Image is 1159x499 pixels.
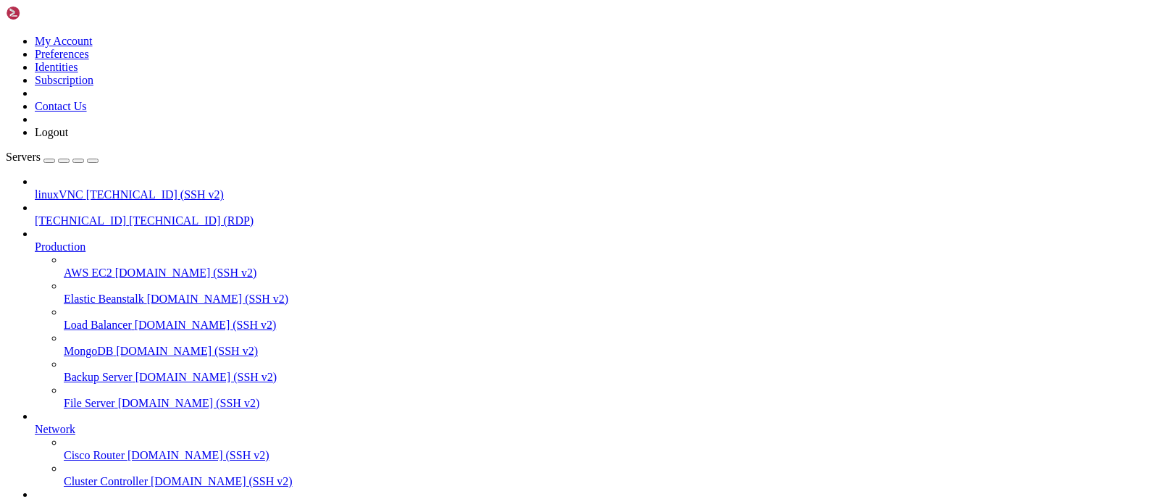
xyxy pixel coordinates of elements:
a: Preferences [35,48,89,60]
span: Network [35,423,75,435]
a: Production [35,240,1153,253]
li: Production [35,227,1153,410]
span: Cluster Controller [64,475,148,487]
li: Backup Server [DOMAIN_NAME] (SSH v2) [64,358,1153,384]
span: [DOMAIN_NAME] (SSH v2) [151,475,293,487]
span: [TECHNICAL_ID] [35,214,126,227]
a: linuxVNC [TECHNICAL_ID] (SSH v2) [35,188,1153,201]
a: Logout [35,126,68,138]
span: Load Balancer [64,319,132,331]
span: linuxVNC [35,188,83,201]
a: MongoDB [DOMAIN_NAME] (SSH v2) [64,345,1153,358]
span: [DOMAIN_NAME] (SSH v2) [118,397,260,409]
a: Subscription [35,74,93,86]
a: Load Balancer [DOMAIN_NAME] (SSH v2) [64,319,1153,332]
span: Cisco Router [64,449,125,461]
span: File Server [64,397,115,409]
img: Shellngn [6,6,89,20]
span: Servers [6,151,41,163]
span: [DOMAIN_NAME] (SSH v2) [135,319,277,331]
a: My Account [35,35,93,47]
li: Network [35,410,1153,488]
li: AWS EC2 [DOMAIN_NAME] (SSH v2) [64,253,1153,280]
a: Cluster Controller [DOMAIN_NAME] (SSH v2) [64,475,1153,488]
li: Cluster Controller [DOMAIN_NAME] (SSH v2) [64,462,1153,488]
a: File Server [DOMAIN_NAME] (SSH v2) [64,397,1153,410]
span: [DOMAIN_NAME] (SSH v2) [147,293,289,305]
a: Elastic Beanstalk [DOMAIN_NAME] (SSH v2) [64,293,1153,306]
span: MongoDB [64,345,113,357]
li: [TECHNICAL_ID] [TECHNICAL_ID] (RDP) [35,201,1153,227]
li: File Server [DOMAIN_NAME] (SSH v2) [64,384,1153,410]
li: Elastic Beanstalk [DOMAIN_NAME] (SSH v2) [64,280,1153,306]
a: [TECHNICAL_ID] [TECHNICAL_ID] (RDP) [35,214,1153,227]
li: Cisco Router [DOMAIN_NAME] (SSH v2) [64,436,1153,462]
span: Backup Server [64,371,133,383]
a: Servers [6,151,99,163]
li: linuxVNC [TECHNICAL_ID] (SSH v2) [35,175,1153,201]
a: Backup Server [DOMAIN_NAME] (SSH v2) [64,371,1153,384]
a: Contact Us [35,100,87,112]
span: [DOMAIN_NAME] (SSH v2) [115,267,257,279]
a: Cisco Router [DOMAIN_NAME] (SSH v2) [64,449,1153,462]
li: Load Balancer [DOMAIN_NAME] (SSH v2) [64,306,1153,332]
span: [DOMAIN_NAME] (SSH v2) [135,371,277,383]
span: [DOMAIN_NAME] (SSH v2) [127,449,269,461]
span: [DOMAIN_NAME] (SSH v2) [116,345,258,357]
span: AWS EC2 [64,267,112,279]
a: Identities [35,61,78,73]
a: Network [35,423,1153,436]
a: AWS EC2 [DOMAIN_NAME] (SSH v2) [64,267,1153,280]
li: MongoDB [DOMAIN_NAME] (SSH v2) [64,332,1153,358]
span: [TECHNICAL_ID] (SSH v2) [86,188,224,201]
span: Production [35,240,85,253]
span: [TECHNICAL_ID] (RDP) [129,214,254,227]
span: Elastic Beanstalk [64,293,144,305]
